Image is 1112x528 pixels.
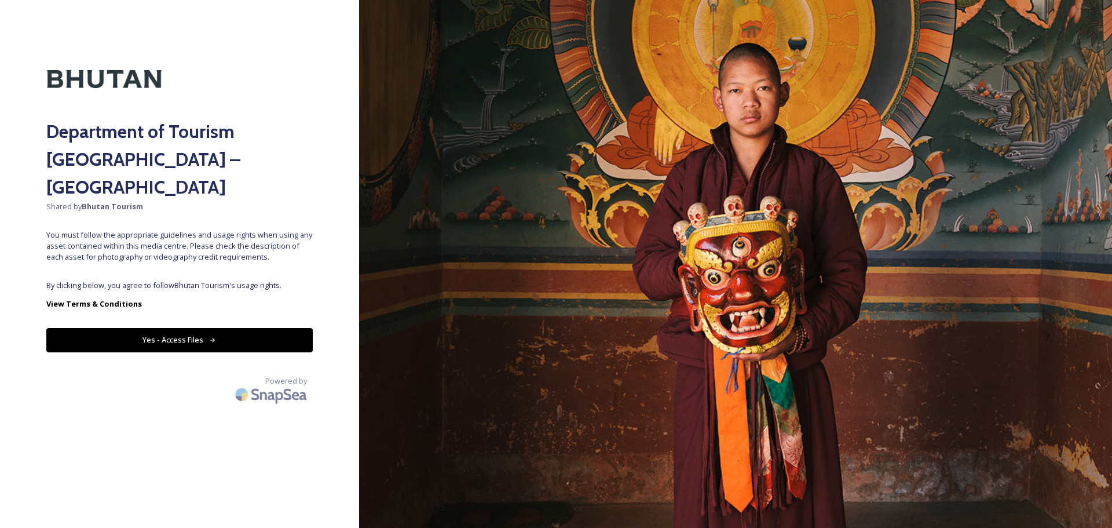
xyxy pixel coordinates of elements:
[232,381,313,408] img: SnapSea Logo
[46,328,313,352] button: Yes - Access Files
[46,280,313,291] span: By clicking below, you agree to follow Bhutan Tourism 's usage rights.
[46,201,313,212] span: Shared by
[265,376,307,387] span: Powered by
[46,46,162,112] img: Kingdom-of-Bhutan-Logo.png
[46,298,142,309] strong: View Terms & Conditions
[46,230,313,263] span: You must follow the appropriate guidelines and usage rights when using any asset contained within...
[46,297,313,311] a: View Terms & Conditions
[46,118,313,201] h2: Department of Tourism [GEOGRAPHIC_DATA] – [GEOGRAPHIC_DATA]
[82,201,143,212] strong: Bhutan Tourism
